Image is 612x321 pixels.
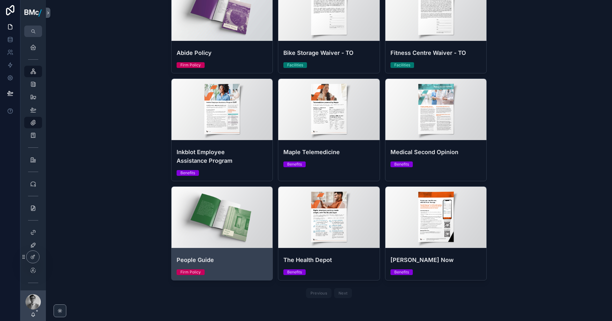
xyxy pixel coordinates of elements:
[283,256,375,264] h4: The Health Depot
[385,186,487,280] a: [PERSON_NAME] NowBenefits
[180,62,201,68] div: Firm Policy
[278,78,380,181] a: Maple TelemedicineBenefits
[394,161,409,167] div: Benefits
[24,8,42,18] img: App logo
[171,187,273,248] div: people_guide.jpg
[180,170,195,176] div: Benefits
[20,37,46,290] div: scrollable content
[177,256,268,264] h4: People Guide
[394,269,409,275] div: Benefits
[180,269,201,275] div: Firm Policy
[287,62,303,68] div: Facilities
[278,79,380,140] div: maple-tele.jpg
[171,186,273,280] a: People GuideFirm Policy
[278,187,380,248] div: victor_health-depot.jpg
[390,49,482,57] h4: Fitness Centre Waiver - TO
[385,78,487,181] a: Medical Second OpinionBenefits
[177,49,268,57] h4: Abide Policy
[385,79,487,140] div: second-opinion.jpg
[390,148,482,156] h4: Medical Second Opinion
[394,62,410,68] div: Facilities
[283,49,375,57] h4: Bike Storage Waiver - TO
[385,187,487,248] div: victor_now.jpg
[390,256,482,264] h4: [PERSON_NAME] Now
[171,78,273,181] a: Inkblot Employee Assistance ProgramBenefits
[287,269,302,275] div: Benefits
[171,79,273,140] div: victor_EAP.jpg
[283,148,375,156] h4: Maple Telemedicine
[177,148,268,165] h4: Inkblot Employee Assistance Program
[287,161,302,167] div: Benefits
[278,186,380,280] a: The Health DepotBenefits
